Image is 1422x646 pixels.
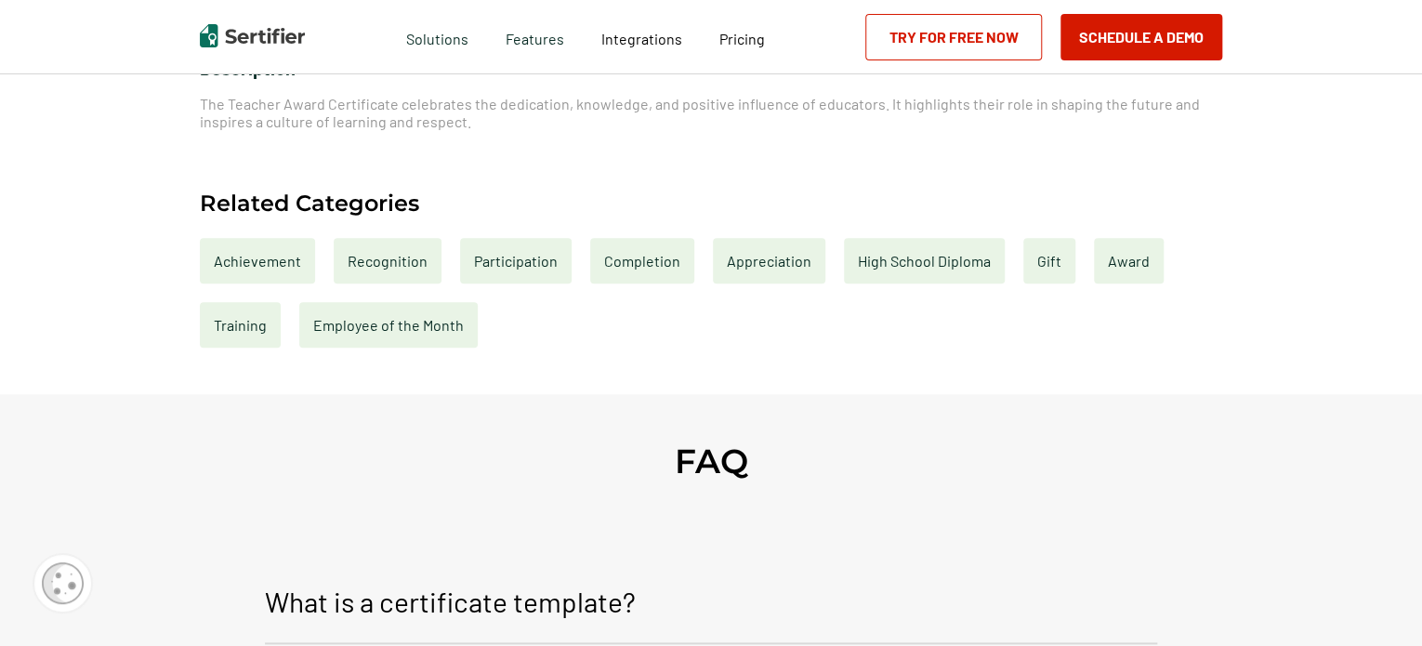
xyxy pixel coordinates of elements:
a: Award [1094,238,1164,283]
a: Training [200,302,281,348]
a: Appreciation [713,238,825,283]
a: Pricing [719,25,765,48]
p: What is a certificate template? [265,579,636,624]
span: Solutions [406,25,468,48]
span: Features [506,25,564,48]
button: Schedule a Demo [1060,14,1222,60]
a: Completion [590,238,694,283]
a: Integrations [601,25,682,48]
img: Cookie Popup Icon [42,562,84,604]
a: Participation [460,238,572,283]
button: What is a certificate template? [265,565,1157,644]
img: Sertifier | Digital Credentialing Platform [200,24,305,47]
a: Recognition [334,238,441,283]
h2: Related Categories [200,191,419,215]
h2: FAQ [675,441,748,481]
iframe: Chat Widget [1329,557,1422,646]
a: Achievement [200,238,315,283]
span: Pricing [719,30,765,47]
a: Gift [1023,238,1075,283]
span: Integrations [601,30,682,47]
a: Employee of the Month [299,302,478,348]
span: The Teacher Award Certificate celebrates the dedication, knowledge, and positive influence of edu... [200,95,1200,130]
a: Try for Free Now [865,14,1042,60]
a: High School Diploma [844,238,1005,283]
